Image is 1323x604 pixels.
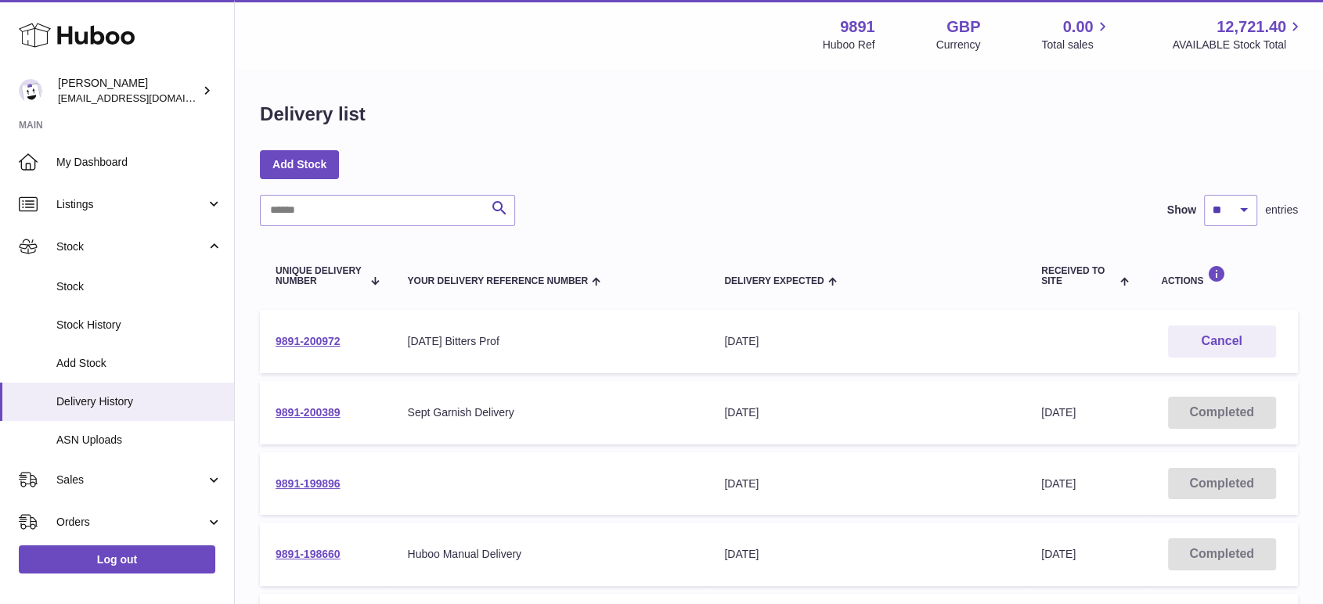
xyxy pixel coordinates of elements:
div: Actions [1161,265,1282,286]
div: [DATE] [724,405,1010,420]
span: Delivery History [56,394,222,409]
span: Delivery Expected [724,276,824,286]
span: Your Delivery Reference Number [407,276,588,286]
span: [DATE] [1041,548,1076,560]
span: AVAILABLE Stock Total [1172,38,1304,52]
span: [DATE] [1041,406,1076,419]
a: 9891-200972 [276,335,341,347]
span: [DATE] [1041,477,1076,490]
span: Add Stock [56,356,222,371]
div: Currency [936,38,981,52]
h1: Delivery list [260,102,366,127]
a: Log out [19,545,215,573]
div: [DATE] Bitters Prof [407,334,693,349]
div: Huboo Manual Delivery [407,547,693,562]
span: Sales [56,473,206,487]
div: Sept Garnish Delivery [407,405,693,420]
a: 0.00 Total sales [1041,16,1111,52]
img: internalAdmin-9891@internal.huboo.com [19,79,42,102]
a: 9891-200389 [276,406,341,419]
strong: GBP [946,16,980,38]
label: Show [1167,203,1196,218]
strong: 9891 [840,16,875,38]
span: Stock [56,279,222,294]
div: [DATE] [724,547,1010,562]
span: 0.00 [1063,16,1094,38]
span: Total sales [1041,38,1111,52]
a: 9891-199896 [276,477,341,490]
span: 12,721.40 [1217,16,1286,38]
span: Stock [56,239,206,254]
span: Listings [56,197,206,212]
a: 12,721.40 AVAILABLE Stock Total [1172,16,1304,52]
div: [DATE] [724,476,1010,491]
span: Received to Site [1041,266,1116,286]
span: Unique Delivery Number [276,266,362,286]
a: 9891-198660 [276,548,341,560]
span: [EMAIL_ADDRESS][DOMAIN_NAME] [58,92,230,104]
button: Cancel [1168,325,1276,358]
div: Huboo Ref [823,38,875,52]
span: ASN Uploads [56,433,222,448]
span: entries [1265,203,1298,218]
span: My Dashboard [56,155,222,170]
div: [DATE] [724,334,1010,349]
a: Add Stock [260,150,339,178]
div: [PERSON_NAME] [58,76,199,106]
span: Stock History [56,318,222,333]
span: Orders [56,515,206,530]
